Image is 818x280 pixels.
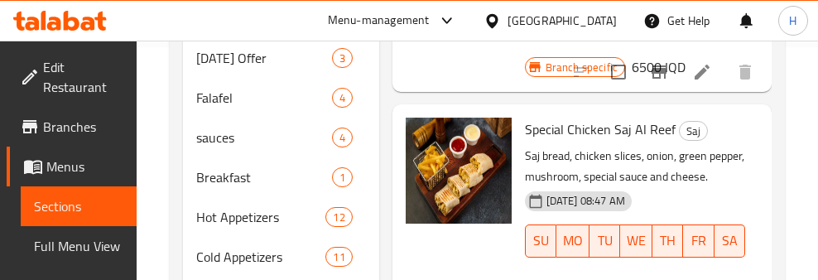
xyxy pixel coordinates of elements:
[333,130,352,146] span: 4
[332,88,353,108] div: items
[715,224,745,258] button: SA
[196,48,332,68] div: Ramadan Offer
[540,193,632,209] span: [DATE] 08:47 AM
[183,237,379,277] div: Cold Appetizers11
[690,229,707,253] span: FR
[333,90,352,106] span: 4
[627,229,646,253] span: WE
[532,229,550,253] span: SU
[563,229,583,253] span: MO
[7,47,137,107] a: Edit Restaurant
[196,167,332,187] span: Breakfast
[196,128,332,147] span: sauces
[196,247,326,267] span: Cold Appetizers
[525,117,676,142] span: Special Chicken Saj Al Reef
[680,122,707,141] span: Saj
[34,236,123,256] span: Full Menu View
[183,197,379,237] div: Hot Appetizers12
[525,224,556,258] button: SU
[34,196,123,216] span: Sections
[596,229,613,253] span: TU
[683,224,714,258] button: FR
[659,229,676,253] span: TH
[601,55,636,89] span: Select to update
[7,107,137,147] a: Branches
[326,210,351,225] span: 12
[183,38,379,78] div: [DATE] Offer3
[692,62,712,82] a: Edit menu item
[46,157,123,176] span: Menus
[639,52,679,92] button: Branch-specific-item
[43,57,123,97] span: Edit Restaurant
[679,121,708,141] div: Saj
[620,224,652,258] button: WE
[183,118,379,157] div: sauces4
[21,186,137,226] a: Sections
[328,11,430,31] div: Menu-management
[196,207,326,227] span: Hot Appetizers
[183,157,379,197] div: Breakfast1
[7,147,137,186] a: Menus
[333,170,352,186] span: 1
[196,48,332,68] span: [DATE] Offer
[789,12,796,30] span: H
[21,226,137,266] a: Full Menu View
[525,146,745,187] p: Saj bread, chicken slices, onion, green pepper, mushroom, special sauce and cheese.
[325,247,352,267] div: items
[589,224,620,258] button: TU
[508,12,617,30] div: [GEOGRAPHIC_DATA]
[332,48,353,68] div: items
[196,88,332,108] span: Falafel
[183,78,379,118] div: Falafel4
[725,52,765,92] button: delete
[325,207,352,227] div: items
[43,117,123,137] span: Branches
[539,60,624,75] span: Branch specific
[326,249,351,265] span: 11
[556,224,589,258] button: MO
[652,224,683,258] button: TH
[333,51,352,66] span: 3
[721,229,739,253] span: SA
[406,118,512,224] img: Special Chicken Saj Al Reef
[332,128,353,147] div: items
[332,167,353,187] div: items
